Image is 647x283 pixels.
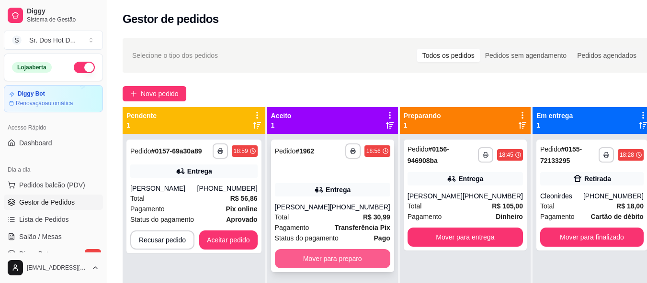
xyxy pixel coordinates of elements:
[4,177,103,193] button: Pedidos balcão (PDV)
[4,31,103,50] button: Select a team
[4,4,103,27] a: DiggySistema de Gestão
[463,191,523,201] div: [PHONE_NUMBER]
[27,264,88,272] span: [EMAIL_ADDRESS][DOMAIN_NAME]
[27,7,99,16] span: Diggy
[366,147,381,155] div: 18:56
[536,120,573,130] p: 1
[496,213,523,220] strong: Dinheiro
[132,50,218,61] span: Selecione o tipo dos pedidos
[12,35,22,45] span: S
[151,147,202,155] strong: # 0157-69a30a89
[130,184,197,193] div: [PERSON_NAME]
[199,230,258,250] button: Aceitar pedido
[295,147,314,155] strong: # 1962
[130,230,194,250] button: Recusar pedido
[126,120,157,130] p: 1
[275,147,296,155] span: Pedido
[620,151,634,159] div: 18:28
[27,16,99,23] span: Sistema de Gestão
[130,204,165,214] span: Pagamento
[408,191,463,201] div: [PERSON_NAME]
[584,174,611,184] div: Retirada
[275,249,390,268] button: Mover para preparo
[326,185,351,195] div: Entrega
[123,86,186,101] button: Novo pedido
[187,166,212,176] div: Entrega
[540,145,582,164] strong: # 0155-72133295
[19,197,75,207] span: Gestor de Pedidos
[4,135,103,151] a: Dashboard
[275,233,339,243] span: Status do pagamento
[130,193,145,204] span: Total
[126,111,157,120] p: Pendente
[408,228,523,247] button: Mover para entrega
[572,49,642,62] div: Pedidos agendados
[130,147,151,155] span: Pedido
[271,120,292,130] p: 1
[197,184,258,193] div: [PHONE_NUMBER]
[4,246,103,261] a: Diggy Botnovo
[4,229,103,244] a: Salão / Mesas
[540,228,644,247] button: Mover para finalizado
[404,120,441,130] p: 1
[12,62,52,73] div: Loja aberta
[320,164,344,177] img: ifood
[363,213,390,221] strong: R$ 30,99
[234,147,248,155] div: 18:59
[19,249,48,259] span: Diggy Bot
[480,49,572,62] div: Pedidos sem agendamento
[226,216,257,223] strong: aprovado
[18,90,45,98] article: Diggy Bot
[330,202,390,212] div: [PHONE_NUMBER]
[226,205,257,213] strong: Pix online
[19,232,62,241] span: Salão / Mesas
[130,90,137,97] span: plus
[404,111,441,120] p: Preparando
[540,145,561,153] span: Pedido
[540,191,583,201] div: Cleonirdes
[417,49,480,62] div: Todos os pedidos
[19,180,85,190] span: Pedidos balcão (PDV)
[19,138,52,148] span: Dashboard
[408,201,422,211] span: Total
[4,162,103,177] div: Dia a dia
[4,256,103,279] button: [EMAIL_ADDRESS][DOMAIN_NAME]
[230,195,258,202] strong: R$ 56,86
[408,211,442,222] span: Pagamento
[540,211,575,222] span: Pagamento
[335,224,390,231] strong: Transferência Pix
[19,215,69,224] span: Lista de Pedidos
[408,145,449,164] strong: # 0156-946908ba
[141,88,179,99] span: Novo pedido
[271,111,292,120] p: Aceito
[374,234,390,242] strong: Pago
[590,213,643,220] strong: Cartão de débito
[458,174,483,184] div: Entrega
[275,222,309,233] span: Pagamento
[130,214,194,225] span: Status do pagamento
[4,85,103,112] a: Diggy BotRenovaçãoautomática
[4,195,103,210] a: Gestor de Pedidos
[16,99,73,107] article: Renovação automática
[74,62,95,73] button: Alterar Status
[29,35,76,45] div: Sr. Dos Hot D ...
[4,212,103,227] a: Lista de Pedidos
[536,111,573,120] p: Em entrega
[123,11,219,27] h2: Gestor de pedidos
[492,202,523,210] strong: R$ 105,00
[275,202,330,212] div: [PERSON_NAME]
[499,151,513,159] div: 18:45
[275,212,289,222] span: Total
[540,201,555,211] span: Total
[4,120,103,135] div: Acesso Rápido
[408,145,429,153] span: Pedido
[616,202,644,210] strong: R$ 18,00
[583,191,644,201] div: [PHONE_NUMBER]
